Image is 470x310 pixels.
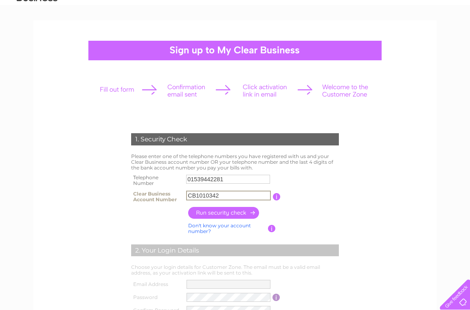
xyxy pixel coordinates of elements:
div: Clear Business is a trading name of Verastar Limited (registered in [GEOGRAPHIC_DATA] No. 3667643... [43,4,428,40]
th: Password [129,291,184,304]
th: Email Address [129,278,184,291]
th: Clear Business Account Number [129,189,184,205]
input: Information [272,294,280,301]
a: Don't know your account number? [188,222,251,234]
a: Telecoms [399,35,424,41]
a: 0333 014 3131 [316,4,373,14]
img: logo.png [16,21,58,46]
a: Blog [428,35,440,41]
input: Information [273,193,281,200]
th: Telephone Number [129,172,184,189]
td: Please enter one of the telephone numbers you have registered with us and your Clear Business acc... [129,152,341,172]
div: 2. Your Login Details [131,244,339,257]
input: Information [268,225,276,232]
a: Energy [376,35,394,41]
a: Water [356,35,371,41]
div: 1. Security Check [131,133,339,145]
td: Choose your login details for Customer Zone. The email must be a valid email address, as your act... [129,262,341,278]
a: Contact [445,35,465,41]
